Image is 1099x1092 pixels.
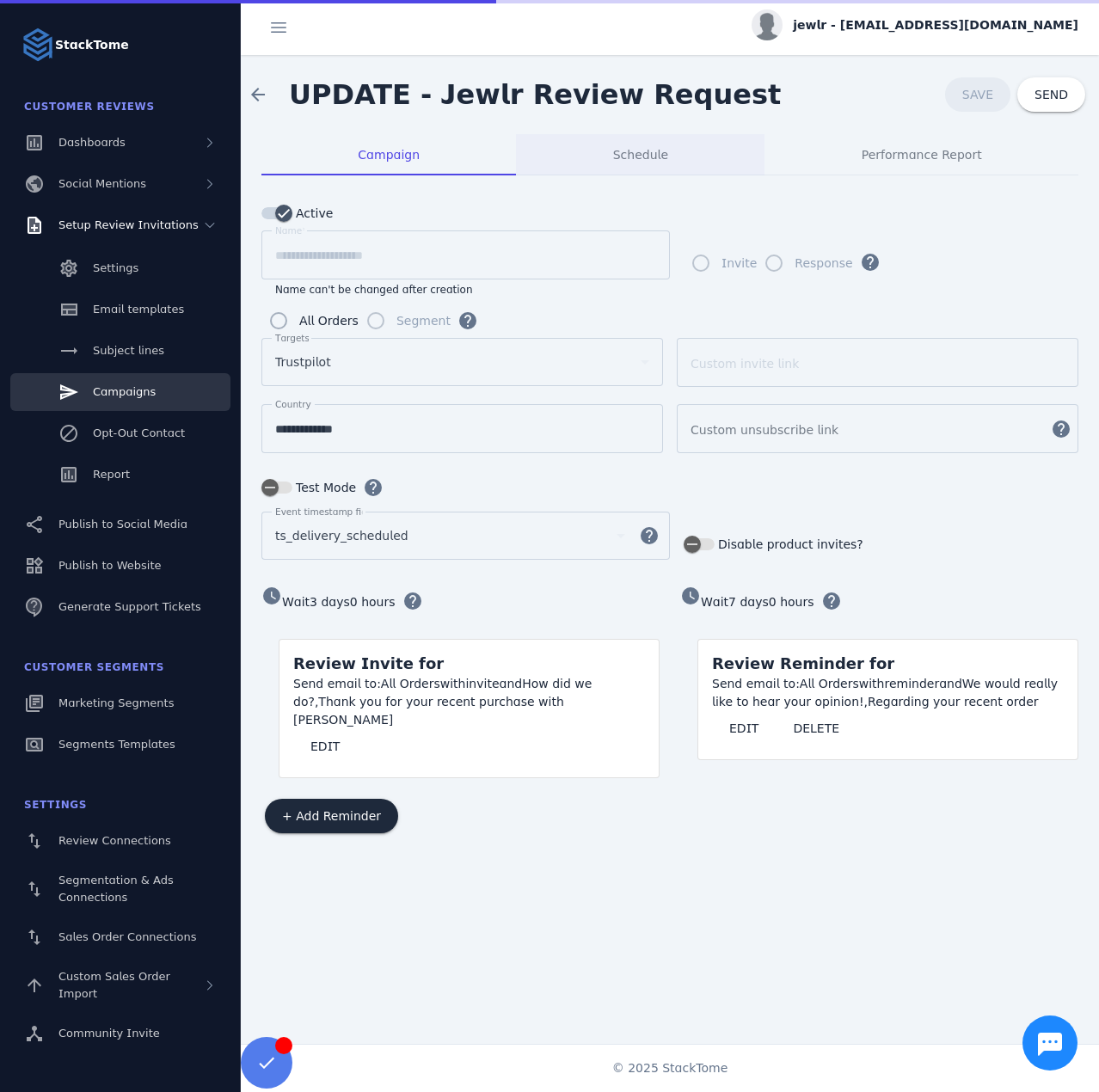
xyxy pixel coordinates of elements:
button: SEND [1017,77,1085,112]
span: EDIT [729,722,758,734]
span: Send email to: [712,677,800,690]
div: reminder We would really like to hear your opinion!,Regarding your recent order [712,675,1064,711]
span: Marketing Segments [58,696,174,709]
a: Subject lines [10,332,230,370]
span: Setup Review Invitations [58,218,199,231]
span: UPDATE - Jewlr Review Request [289,78,781,111]
a: Report [10,456,230,494]
span: Performance Report [862,149,982,161]
span: Report [93,468,130,481]
span: Dashboards [58,136,126,149]
span: Social Mentions [58,177,146,190]
span: 0 hours [769,595,814,609]
span: Review Reminder for [712,654,894,672]
span: Review Connections [58,834,171,847]
a: Settings [10,249,230,287]
a: Opt-Out Contact [10,414,230,452]
span: Subject lines [93,344,164,357]
span: + Add Reminder [282,810,381,822]
span: Wait [701,595,728,609]
a: Review Connections [10,822,230,860]
img: Logo image [21,28,55,62]
mat-label: Custom unsubscribe link [691,423,838,437]
span: Sales Order Connections [58,930,196,943]
button: EDIT [293,729,357,764]
button: + Add Reminder [265,799,398,833]
span: Settings [24,799,87,811]
span: Community Invite [58,1027,160,1040]
span: 0 hours [350,595,396,609]
span: and [939,677,962,690]
span: Publish to Website [58,559,161,572]
span: Wait [282,595,310,609]
label: Test Mode [292,477,356,498]
a: Sales Order Connections [10,918,230,956]
span: and [500,677,523,690]
span: All Orders [381,677,440,690]
span: ts_delivery_scheduled [275,525,408,546]
mat-icon: help [629,525,670,546]
span: jewlr - [EMAIL_ADDRESS][DOMAIN_NAME] [793,16,1078,34]
span: Publish to Social Media [58,518,187,531]
span: Review Invite for [293,654,444,672]
span: Custom Sales Order Import [58,970,170,1000]
a: Campaigns [10,373,230,411]
span: SEND [1035,89,1068,101]
mat-label: Event timestamp field [275,506,375,517]
span: Customer Segments [24,661,164,673]
label: Disable product invites? [715,534,863,555]
span: Segments Templates [58,738,175,751]
a: Segmentation & Ads Connections [10,863,230,915]
mat-icon: watch_later [680,586,701,606]
label: Active [292,203,333,224]
a: Community Invite [10,1015,230,1052]
a: Email templates [10,291,230,328]
span: Customer Reviews [24,101,155,113]
mat-icon: watch_later [261,586,282,606]
label: Invite [718,253,757,273]
span: EDIT [310,740,340,752]
span: All Orders [800,677,859,690]
span: Schedule [613,149,668,161]
mat-label: Name [275,225,302,236]
span: Campaign [358,149,420,161]
span: Trustpilot [275,352,331,372]
label: Response [791,253,852,273]
span: 3 days [310,595,350,609]
span: Settings [93,261,138,274]
span: with [440,677,466,690]
span: Segmentation & Ads Connections [58,874,174,904]
a: Marketing Segments [10,684,230,722]
div: invite How did we do?,Thank you for your recent purchase with [PERSON_NAME] [293,675,645,729]
mat-hint: Name can't be changed after creation [275,279,473,297]
span: Send email to: [293,677,381,690]
button: DELETE [776,711,856,745]
mat-label: Country [275,399,311,409]
label: Segment [393,310,451,331]
span: 7 days [728,595,769,609]
a: Publish to Social Media [10,506,230,543]
span: Opt-Out Contact [93,426,185,439]
div: All Orders [299,310,359,331]
img: profile.jpg [752,9,783,40]
button: EDIT [712,711,776,745]
a: Generate Support Tickets [10,588,230,626]
button: jewlr - [EMAIL_ADDRESS][DOMAIN_NAME] [752,9,1078,40]
span: Generate Support Tickets [58,600,201,613]
mat-label: Custom invite link [691,357,799,371]
strong: StackTome [55,36,129,54]
span: Campaigns [93,385,156,398]
span: Email templates [93,303,184,316]
mat-label: Targets [275,333,310,343]
input: Country [275,419,649,439]
a: Segments Templates [10,726,230,764]
span: DELETE [793,722,839,734]
a: Publish to Website [10,547,230,585]
span: with [859,677,885,690]
span: © 2025 StackTome [612,1059,728,1077]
